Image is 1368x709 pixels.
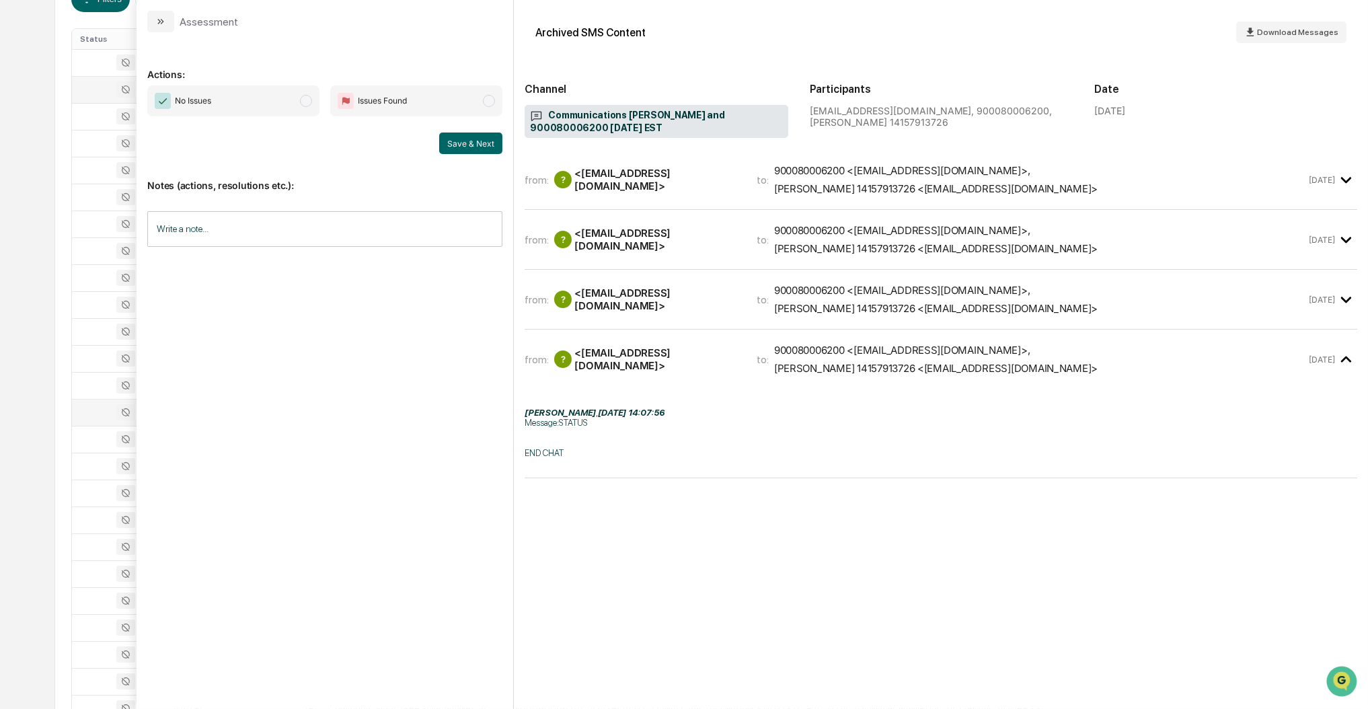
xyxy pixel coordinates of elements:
[134,228,163,238] span: Pylon
[439,133,502,154] button: Save & Next
[358,94,407,108] span: Issues Found
[554,231,572,248] div: ?
[554,291,572,308] div: ?
[229,107,245,123] button: Start new chat
[774,362,1098,375] div: [PERSON_NAME] 14157913726 <[EMAIL_ADDRESS][DOMAIN_NAME]>
[1094,105,1125,116] div: [DATE]
[810,83,1073,96] h2: Participants
[1257,28,1338,37] span: Download Messages
[774,182,1098,195] div: [PERSON_NAME] 14157913726 <[EMAIL_ADDRESS][DOMAIN_NAME]>
[1325,665,1361,701] iframe: Open customer support
[598,408,664,418] i: [DATE] 14:07:56
[574,346,740,372] div: <[EMAIL_ADDRESS][DOMAIN_NAME]>
[92,164,172,188] a: 🗄️Attestations
[525,83,788,96] h2: Channel
[810,105,1073,128] div: [EMAIL_ADDRESS][DOMAIN_NAME], 900080006200, [PERSON_NAME] 14157913726
[175,94,211,108] span: No Issues
[757,233,769,246] span: to:
[338,93,354,109] img: Flag
[1094,83,1357,96] h2: Date
[554,350,572,368] div: ?
[774,164,1030,177] div: 900080006200 <[EMAIL_ADDRESS][DOMAIN_NAME]> ,
[13,196,24,207] div: 🔎
[147,52,502,80] p: Actions:
[757,353,769,366] span: to:
[757,174,769,186] span: to:
[525,408,596,418] i: [PERSON_NAME]
[774,344,1030,357] div: 900080006200 <[EMAIL_ADDRESS][DOMAIN_NAME]> ,
[13,171,24,182] div: 🖐️
[574,227,740,252] div: <[EMAIL_ADDRESS][DOMAIN_NAME]>
[98,171,108,182] div: 🗄️
[530,109,782,135] span: Communications [PERSON_NAME] and 900080006200 [DATE] EST
[525,398,1357,458] p: , Message: END CHAT
[525,293,549,306] span: from:
[1309,354,1335,365] time: Friday, August 1, 2025 at 12:07:56 PM
[574,167,740,192] div: <[EMAIL_ADDRESS][DOMAIN_NAME]>
[95,227,163,238] a: Powered byPylon
[525,353,549,366] span: from:
[774,284,1030,297] div: 900080006200 <[EMAIL_ADDRESS][DOMAIN_NAME]> ,
[147,163,502,191] p: Notes (actions, resolutions etc.):
[1309,295,1335,305] time: Friday, August 1, 2025 at 12:07:56 PM
[559,418,588,428] span: STATUS
[535,26,646,39] div: Archived SMS Content
[8,164,92,188] a: 🖐️Preclearance
[1236,22,1346,43] button: Download Messages
[180,15,238,28] div: Assessment
[13,28,245,50] p: How can we help?
[757,293,769,306] span: to:
[525,174,549,186] span: from:
[27,195,85,209] span: Data Lookup
[8,190,90,214] a: 🔎Data Lookup
[72,29,165,49] th: Status
[525,233,549,246] span: from:
[554,171,572,188] div: ?
[774,242,1098,255] div: [PERSON_NAME] 14157913726 <[EMAIL_ADDRESS][DOMAIN_NAME]>
[1309,235,1335,245] time: Friday, August 1, 2025 at 12:07:56 PM
[111,170,167,183] span: Attestations
[46,103,221,116] div: Start new chat
[774,224,1030,237] div: 900080006200 <[EMAIL_ADDRESS][DOMAIN_NAME]> ,
[1309,175,1335,185] time: Friday, August 1, 2025 at 12:07:56 PM
[155,93,171,109] img: Checkmark
[774,302,1098,315] div: [PERSON_NAME] 14157913726 <[EMAIL_ADDRESS][DOMAIN_NAME]>
[13,103,38,127] img: 1746055101610-c473b297-6a78-478c-a979-82029cc54cd1
[46,116,170,127] div: We're available if you need us!
[27,170,87,183] span: Preclearance
[574,287,740,312] div: <[EMAIL_ADDRESS][DOMAIN_NAME]>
